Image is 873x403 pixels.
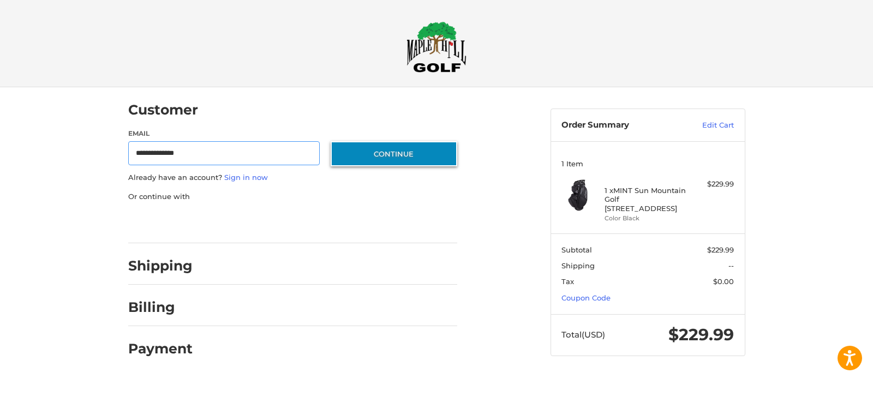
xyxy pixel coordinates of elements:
[561,293,611,302] a: Coupon Code
[561,329,605,340] span: Total (USD)
[128,299,192,316] h2: Billing
[691,179,734,190] div: $229.99
[561,261,595,270] span: Shipping
[217,213,299,232] iframe: PayPal-paylater
[128,257,193,274] h2: Shipping
[128,172,457,183] p: Already have an account?
[713,277,734,286] span: $0.00
[561,277,574,286] span: Tax
[707,245,734,254] span: $229.99
[561,159,734,168] h3: 1 Item
[331,141,457,166] button: Continue
[309,213,391,232] iframe: PayPal-venmo
[783,374,873,403] iframe: Google Customer Reviews
[224,173,268,182] a: Sign in now
[679,120,734,131] a: Edit Cart
[128,129,320,139] label: Email
[128,340,193,357] h2: Payment
[128,101,198,118] h2: Customer
[124,213,206,232] iframe: PayPal-paypal
[561,245,592,254] span: Subtotal
[128,191,457,202] p: Or continue with
[605,214,688,223] li: Color Black
[406,21,467,73] img: Maple Hill Golf
[728,261,734,270] span: --
[561,120,679,131] h3: Order Summary
[668,324,734,345] span: $229.99
[605,186,688,213] h4: 1 x MINT Sun Mountain Golf [STREET_ADDRESS]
